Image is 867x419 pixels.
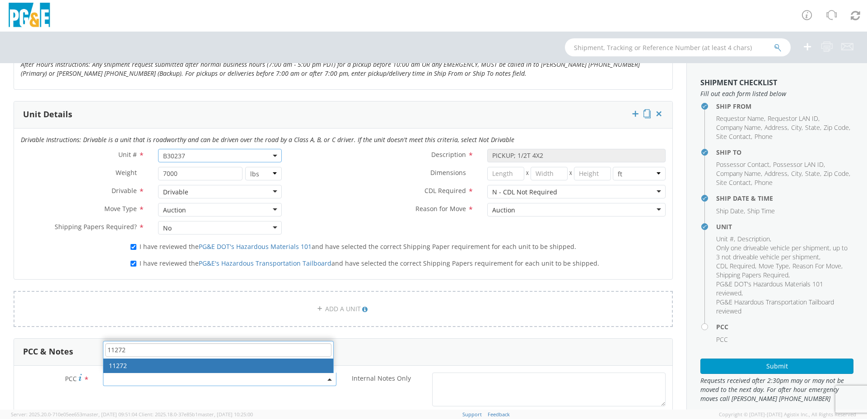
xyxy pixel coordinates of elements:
[716,262,756,271] li: ,
[716,262,755,270] span: CDL Required
[716,244,848,261] span: Only one driveable vehicle per shipment, up to 3 not driveable vehicle per shipment
[791,123,803,132] li: ,
[700,78,777,87] strong: Shipment Checklist
[716,280,851,298] li: ,
[163,152,277,160] span: B30237
[768,114,818,123] span: Requestor LAN ID
[716,207,745,216] li: ,
[716,103,853,110] h4: Ship From
[755,132,773,141] span: Phone
[163,206,186,215] div: Auction
[716,160,769,169] span: Possessor Contact
[487,167,524,180] input: Length
[716,169,762,178] li: ,
[716,207,744,215] span: Ship Date
[415,204,466,213] span: Reason for Move
[716,223,853,230] h4: Unit
[492,188,557,197] div: N - CDL Not Required
[805,123,821,132] li: ,
[759,262,789,270] span: Move Type
[14,291,673,327] a: ADD A UNIT
[719,411,856,418] span: Copyright © [DATE]-[DATE] Agistix Inc., All Rights Reserved
[103,359,333,373] li: 11272
[700,376,853,403] span: Requests received after 2:30pm may or may not be moved to the next day. For after hour emergency ...
[716,178,752,187] li: ,
[791,123,802,132] span: City
[716,178,751,187] span: Site Contact
[792,262,841,270] span: Reason For Move
[805,169,820,178] span: State
[716,114,764,123] span: Requestor Name
[716,160,771,169] li: ,
[737,235,771,244] li: ,
[716,323,853,330] h4: PCC
[140,259,599,267] span: I have reviewed the and have selected the correct Shipping Papers requirement for each unit to be...
[21,135,514,144] i: Drivable Instructions: Drivable is a unit that is roadworthy and can be driven over the road by a...
[139,411,253,418] span: Client: 2025.18.0-37e85b1
[492,206,515,215] div: Auction
[716,235,735,244] li: ,
[716,335,728,344] span: PCC
[716,298,834,315] span: PG&E Hazardous Transportation Tailboard reviewed
[158,149,282,162] span: B30237
[131,261,136,267] input: I have reviewed thePG&E's Hazardous Transportation Tailboardand have selected the correct Shippin...
[199,242,312,251] a: PG&E DOT's Hazardous Materials 101
[755,178,773,187] span: Phone
[792,262,843,271] li: ,
[131,244,136,250] input: I have reviewed thePG&E DOT's Hazardous Materials 101and have selected the correct Shipping Paper...
[462,411,482,418] a: Support
[431,150,466,159] span: Description
[531,167,568,180] input: Width
[524,167,531,180] span: X
[716,149,853,156] h4: Ship To
[824,123,850,132] li: ,
[764,169,789,178] li: ,
[716,132,752,141] li: ,
[716,195,853,202] h4: Ship Date & Time
[104,204,137,213] span: Move Type
[23,347,73,356] h3: PCC & Notes
[716,244,851,262] li: ,
[199,259,331,267] a: PG&E's Hazardous Transportation Tailboard
[716,114,765,123] li: ,
[716,123,761,132] span: Company Name
[824,169,850,178] li: ,
[773,160,825,169] li: ,
[65,374,77,383] span: PCC
[824,123,849,132] span: Zip Code
[764,123,788,132] span: Address
[430,168,466,177] span: Dimensions
[21,60,640,78] i: After Hours Instructions: Any shipment request submitted after normal business hours (7:00 am - 5...
[565,38,791,56] input: Shipment, Tracking or Reference Number (at least 4 chars)
[700,89,853,98] span: Fill out each form listed below
[568,167,574,180] span: X
[716,123,762,132] li: ,
[805,123,820,132] span: State
[11,411,137,418] span: Server: 2025.20.0-710e05ee653
[791,169,802,178] span: City
[424,186,466,195] span: CDL Required
[737,235,770,243] span: Description
[773,160,824,169] span: Possessor LAN ID
[824,169,849,178] span: Zip Code
[55,222,137,231] span: Shipping Papers Required?
[764,169,788,178] span: Address
[112,186,137,195] span: Drivable
[700,359,853,374] button: Submit
[747,207,775,215] span: Ship Time
[82,411,137,418] span: master, [DATE] 09:51:04
[716,235,734,243] span: Unit #
[764,123,789,132] li: ,
[352,374,411,382] span: Internal Notes Only
[716,169,761,178] span: Company Name
[163,188,188,197] div: Drivable
[716,271,790,280] li: ,
[118,150,137,159] span: Unit #
[768,114,820,123] li: ,
[140,242,576,251] span: I have reviewed the and have selected the correct Shipping Paper requirement for each unit to be ...
[23,110,72,119] h3: Unit Details
[716,271,788,279] span: Shipping Papers Required
[759,262,790,271] li: ,
[716,280,823,297] span: PG&E DOT's Hazardous Materials 101 reviewed
[488,411,510,418] a: Feedback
